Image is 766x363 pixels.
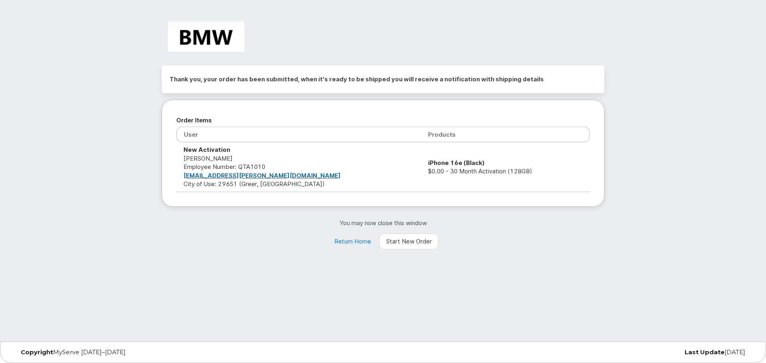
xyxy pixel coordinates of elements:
a: Return Home [328,233,378,249]
strong: Last Update [685,348,725,356]
th: Products [421,127,590,142]
a: [EMAIL_ADDRESS][PERSON_NAME][DOMAIN_NAME] [184,172,341,179]
th: User [176,127,421,142]
img: BMW Manufacturing Co LLC [168,21,245,52]
div: [DATE] [506,349,751,355]
h2: Order Items [176,114,590,126]
p: You may now close this window [162,219,604,227]
strong: iPhone 16e (Black) [428,159,485,167]
strong: New Activation [184,146,230,153]
h2: Thank you, your order has been submitted, when it's ready to be shipped you will receive a notifi... [170,73,596,85]
a: Start New Order [379,233,438,249]
td: $0.00 - 30 Month Activation (128GB) [421,142,590,192]
span: Employee Number: QTA1010 [184,163,265,171]
div: MyServe [DATE]–[DATE] [15,349,260,355]
strong: Copyright [21,348,53,356]
td: [PERSON_NAME] City of Use: 29651 (Greer, [GEOGRAPHIC_DATA]) [176,142,421,192]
